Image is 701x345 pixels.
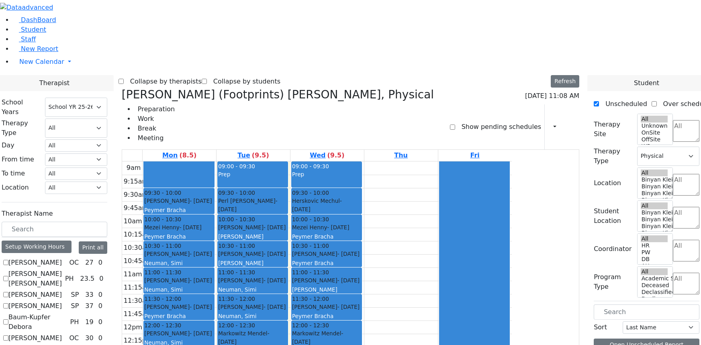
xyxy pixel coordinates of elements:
div: 19 [84,317,95,327]
label: Program Type [594,272,632,292]
option: Binyan Klein 5 [641,176,668,183]
span: - [DATE] [264,304,286,310]
option: Deceased [641,282,668,289]
option: All [641,202,668,209]
span: 11:00 - 11:30 [144,268,181,276]
div: [PERSON_NAME] [292,286,361,294]
div: OC [66,258,82,267]
span: - [DATE] [264,224,286,231]
label: Coordinator [594,244,632,254]
span: - [DATE] [190,251,212,257]
label: [PERSON_NAME] [PERSON_NAME] [8,269,62,288]
option: Academic Support [641,275,668,282]
div: 0 [97,301,104,311]
label: School Years [2,98,40,117]
div: Mezei Henny [144,223,213,231]
div: 27 [84,258,95,267]
div: 37 [84,301,95,311]
textarea: Search [673,273,699,294]
span: - [DATE] [292,198,342,212]
div: Neuman, Simi [144,286,213,294]
div: [PERSON_NAME] [218,259,287,267]
a: New Calendar [13,54,701,70]
label: Sort [594,323,607,332]
label: Therapist Name [2,209,53,218]
div: [PERSON_NAME] [144,276,213,284]
div: Peymer Bracha [292,259,361,267]
span: 10:30 - 11:00 [218,242,255,250]
div: 10am [122,216,144,226]
option: Binyan Klein 5 [641,209,668,216]
option: Binyan Klein 2 [641,230,668,237]
option: Binyan Klein 2 [641,197,668,204]
div: [PERSON_NAME] [218,276,287,284]
span: 09:00 - 09:30 [292,163,329,169]
span: - [DATE] [190,277,212,284]
textarea: Search [673,240,699,261]
div: 10:45am [122,256,154,266]
option: Binyan Klein 3 [641,190,668,197]
div: Herskovic Mechul [292,197,361,213]
span: - [DATE] [264,251,286,257]
div: 11:30am [122,296,154,306]
a: September 3, 2025 [308,150,346,161]
option: All [641,169,668,176]
span: 12:00 - 12:30 [292,321,329,329]
div: [PERSON_NAME] [218,233,287,241]
div: 9am [125,163,143,173]
div: [PERSON_NAME] [292,303,361,311]
div: Prep [292,170,361,178]
span: 10:30 - 11:00 [144,242,181,250]
span: Therapist [39,78,69,88]
span: 10:00 - 10:30 [218,215,255,223]
option: Binyan Klein 3 [641,223,668,230]
span: 12:00 - 12:30 [218,321,255,329]
option: Declines [641,296,668,302]
span: New Report [21,45,58,53]
button: Refresh [551,75,579,88]
span: Staff [21,35,36,43]
option: WP [641,143,668,150]
label: [PERSON_NAME] [8,258,62,267]
div: [PERSON_NAME] [218,303,287,311]
span: DashBoard [21,16,56,24]
div: Mezei Henny [292,223,361,231]
option: OnSite [641,129,668,136]
div: PH [62,274,77,284]
span: 09:00 - 09:30 [218,163,255,169]
input: Search [594,304,699,320]
div: [PERSON_NAME] [144,250,213,258]
a: September 5, 2025 [469,150,481,161]
div: [PERSON_NAME] [292,250,361,258]
div: Perl [PERSON_NAME] [218,197,287,213]
div: Peymer Bracha [292,233,361,241]
span: 09:30 - 10:00 [144,189,181,197]
option: All [641,116,668,122]
option: All [641,235,668,242]
option: DB [641,256,668,263]
a: September 1, 2025 [161,150,198,161]
div: [PERSON_NAME] [144,303,213,311]
textarea: Search [673,207,699,229]
a: Staff [13,35,36,43]
span: - [DATE] [190,198,212,204]
span: Student [634,78,659,88]
span: - [DATE] [337,251,360,257]
option: AH [641,263,668,269]
div: Setup [567,120,571,134]
textarea: Search [673,120,699,142]
span: 09:30 - 10:00 [218,189,255,197]
label: Collapse by students [207,75,280,88]
a: September 4, 2025 [392,150,409,161]
input: Search [2,222,107,237]
label: [PERSON_NAME] [8,290,62,300]
option: Declassified [641,289,668,296]
label: Baum-Kupfer Debora [8,312,67,332]
div: Peymer Bracha [144,312,213,320]
label: Therapy Type [2,118,40,138]
a: New Report [13,45,58,53]
label: Day [2,141,14,150]
a: September 2, 2025 [236,150,270,161]
span: Student [21,26,46,33]
div: SP [67,290,82,300]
